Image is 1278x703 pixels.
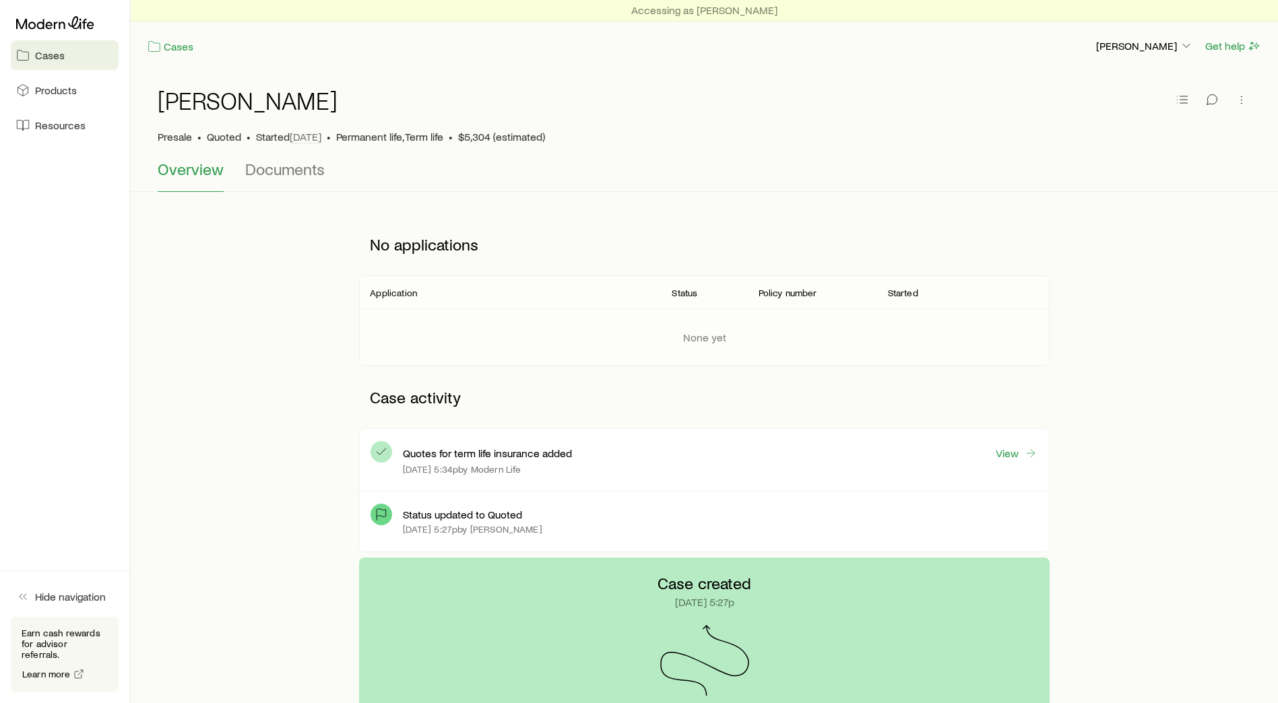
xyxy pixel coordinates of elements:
[995,446,1038,461] a: View
[35,48,65,62] span: Cases
[158,160,224,178] span: Overview
[245,160,325,178] span: Documents
[403,508,522,521] p: Status updated to Quoted
[1096,39,1193,53] p: [PERSON_NAME]
[290,130,321,143] span: [DATE]
[759,288,817,298] p: Policy number
[658,574,751,593] p: Case created
[147,39,194,55] a: Cases
[458,130,545,143] span: $5,304 (estimated)
[247,130,251,143] span: •
[683,331,726,344] p: None yet
[1095,38,1194,55] button: [PERSON_NAME]
[158,87,338,114] h1: [PERSON_NAME]
[359,224,1049,265] p: No applications
[336,130,443,143] span: Permanent life, Term life
[11,110,119,140] a: Resources
[403,446,572,460] p: Quotes for term life insurance added
[327,130,331,143] span: •
[403,524,542,535] p: [DATE] 5:27p by [PERSON_NAME]
[359,377,1049,417] p: Case activity
[1205,38,1262,54] button: Get help
[449,130,453,143] span: •
[403,464,521,475] p: [DATE] 5:34p by Modern Life
[11,617,119,692] div: Earn cash rewards for advisor referrals.Learn more
[11,582,119,611] button: Hide navigation
[207,130,241,143] span: Quoted
[370,288,417,298] p: Application
[35,119,86,132] span: Resources
[631,3,777,17] p: Accessing as [PERSON_NAME]
[11,75,119,105] a: Products
[158,160,1251,192] div: Case details tabs
[675,595,734,609] p: [DATE] 5:27p
[35,590,106,603] span: Hide navigation
[11,40,119,70] a: Cases
[22,669,71,679] span: Learn more
[197,130,201,143] span: •
[35,83,77,97] span: Products
[888,288,918,298] p: Started
[256,130,321,143] p: Started
[672,288,697,298] p: Status
[22,628,108,660] p: Earn cash rewards for advisor referrals.
[158,130,192,143] p: Presale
